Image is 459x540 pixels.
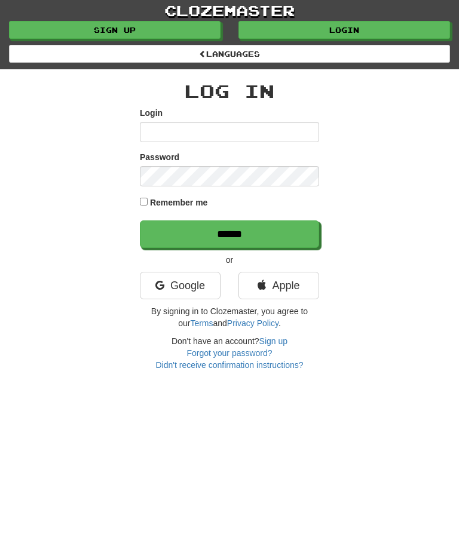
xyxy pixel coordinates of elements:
[140,151,179,163] label: Password
[140,81,319,101] h2: Log In
[140,254,319,266] p: or
[238,21,450,39] a: Login
[150,197,208,208] label: Remember me
[238,272,319,299] a: Apple
[140,107,163,119] label: Login
[155,360,303,370] a: Didn't receive confirmation instructions?
[190,318,213,328] a: Terms
[9,21,221,39] a: Sign up
[140,272,221,299] a: Google
[9,45,450,63] a: Languages
[259,336,287,346] a: Sign up
[140,335,319,371] div: Don't have an account?
[186,348,272,358] a: Forgot your password?
[227,318,279,328] a: Privacy Policy
[140,305,319,329] p: By signing in to Clozemaster, you agree to our and .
